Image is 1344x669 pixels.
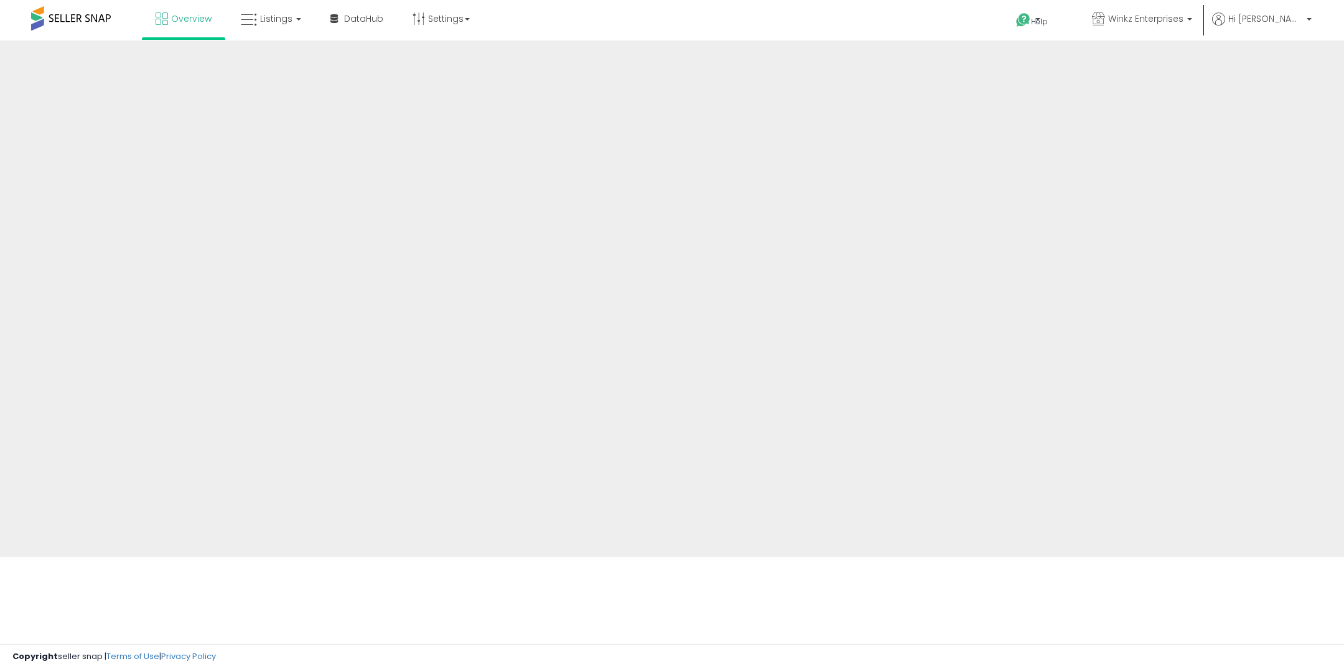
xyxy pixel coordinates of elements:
[171,12,212,25] span: Overview
[1031,16,1048,27] span: Help
[260,12,292,25] span: Listings
[1015,12,1031,28] i: Get Help
[1212,12,1312,40] a: Hi [PERSON_NAME]
[1228,12,1303,25] span: Hi [PERSON_NAME]
[1108,12,1183,25] span: Winkz Enterprises
[1006,3,1072,40] a: Help
[344,12,383,25] span: DataHub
